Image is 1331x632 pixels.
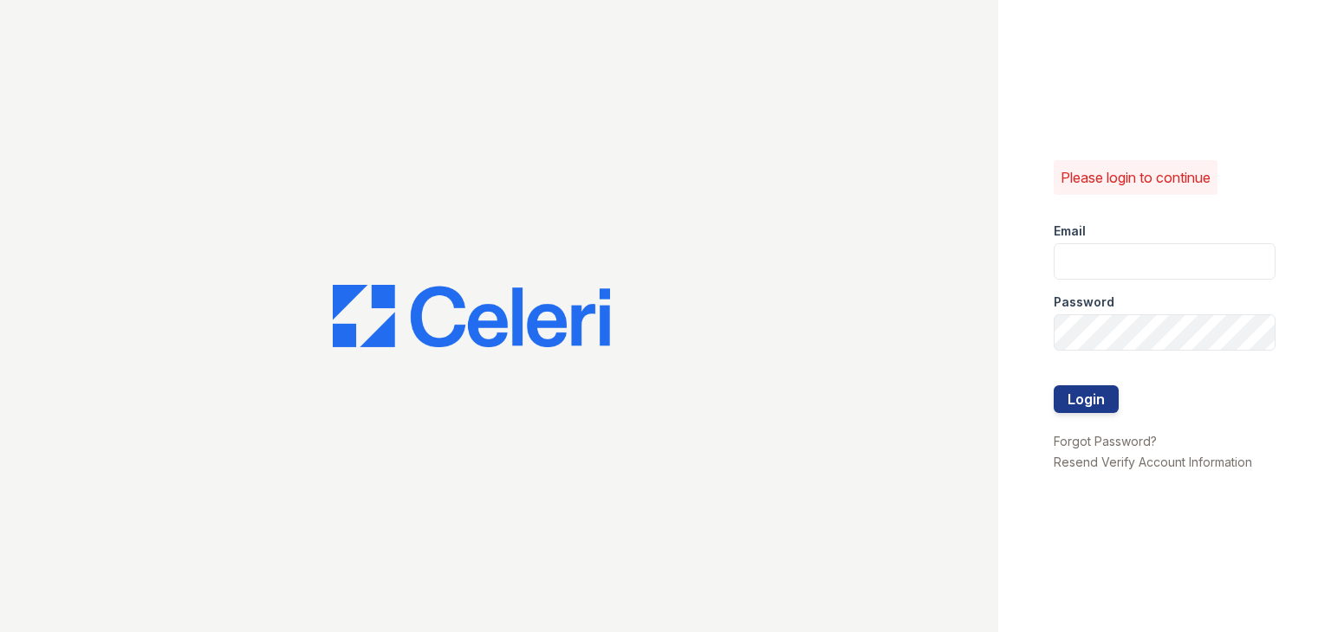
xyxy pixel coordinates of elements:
[333,285,610,347] img: CE_Logo_Blue-a8612792a0a2168367f1c8372b55b34899dd931a85d93a1a3d3e32e68fde9ad4.png
[1054,293,1114,311] label: Password
[1054,385,1119,413] button: Login
[1061,167,1211,188] p: Please login to continue
[1054,455,1252,469] a: Resend Verify Account Information
[1054,434,1157,448] a: Forgot Password?
[1054,222,1086,240] label: Email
